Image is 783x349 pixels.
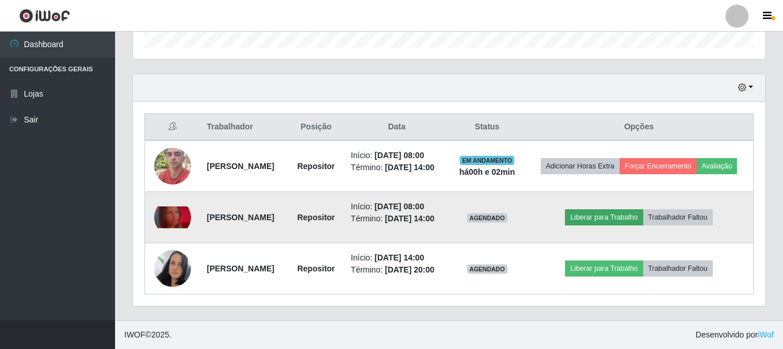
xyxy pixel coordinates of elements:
[154,250,191,287] img: 1750521626587.jpeg
[467,213,507,223] span: AGENDADO
[154,206,191,229] img: 1704220129324.jpeg
[124,329,171,341] span: © 2025 .
[297,213,335,222] strong: Repositor
[351,162,443,174] li: Término:
[207,264,274,273] strong: [PERSON_NAME]
[207,213,274,222] strong: [PERSON_NAME]
[200,114,288,141] th: Trabalhador
[351,252,443,264] li: Início:
[459,167,515,177] strong: há 00 h e 02 min
[467,264,507,274] span: AGENDADO
[288,114,344,141] th: Posição
[541,158,620,174] button: Adicionar Horas Extra
[344,114,450,141] th: Data
[19,9,70,23] img: CoreUI Logo
[207,162,274,171] strong: [PERSON_NAME]
[385,163,434,172] time: [DATE] 14:00
[565,209,643,225] button: Liberar para Trabalho
[297,264,335,273] strong: Repositor
[351,264,443,276] li: Término:
[620,158,697,174] button: Forçar Encerramento
[375,151,424,160] time: [DATE] 08:00
[449,114,525,141] th: Status
[385,214,434,223] time: [DATE] 14:00
[154,141,191,190] img: 1745337138918.jpeg
[460,156,514,165] span: EM ANDAMENTO
[696,329,774,341] span: Desenvolvido por
[385,265,434,274] time: [DATE] 20:00
[351,149,443,162] li: Início:
[643,209,713,225] button: Trabalhador Faltou
[351,213,443,225] li: Término:
[124,330,146,339] span: IWOF
[525,114,753,141] th: Opções
[565,260,643,277] button: Liberar para Trabalho
[643,260,713,277] button: Trabalhador Faltou
[351,201,443,213] li: Início:
[297,162,335,171] strong: Repositor
[697,158,738,174] button: Avaliação
[375,253,424,262] time: [DATE] 14:00
[758,330,774,339] a: iWof
[375,202,424,211] time: [DATE] 08:00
